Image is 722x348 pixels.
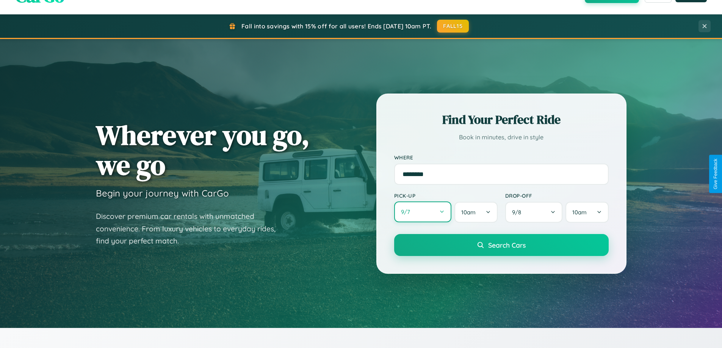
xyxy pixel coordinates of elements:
button: 9/7 [394,201,452,222]
span: Search Cars [488,241,526,249]
span: 9 / 8 [512,209,525,216]
label: Drop-off [505,192,609,199]
div: Give Feedback [713,159,718,189]
h2: Find Your Perfect Ride [394,111,609,128]
span: 10am [461,209,476,216]
span: 10am [572,209,587,216]
p: Discover premium car rentals with unmatched convenience. From luxury vehicles to everyday rides, ... [96,210,285,247]
button: 10am [565,202,608,223]
span: Fall into savings with 15% off for all users! Ends [DATE] 10am PT. [241,22,431,30]
button: FALL15 [437,20,469,33]
label: Pick-up [394,192,498,199]
h1: Wherever you go, we go [96,120,310,180]
button: 9/8 [505,202,563,223]
h3: Begin your journey with CarGo [96,187,229,199]
button: 10am [454,202,497,223]
span: 9 / 7 [401,208,414,215]
button: Search Cars [394,234,609,256]
label: Where [394,154,609,161]
p: Book in minutes, drive in style [394,132,609,143]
